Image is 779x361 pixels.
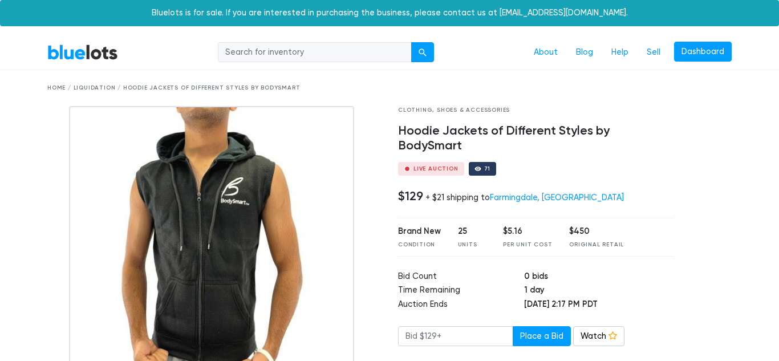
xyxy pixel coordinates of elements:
[458,225,486,238] div: 25
[567,42,602,63] a: Blog
[569,225,624,238] div: $450
[484,166,491,172] div: 71
[524,270,673,285] td: 0 bids
[573,326,624,347] a: Watch
[425,193,624,202] div: + $21 shipping to
[525,42,567,63] a: About
[524,284,673,298] td: 1 day
[638,42,670,63] a: Sell
[398,270,524,285] td: Bid Count
[398,106,673,115] div: Clothing, Shoes & Accessories
[398,326,513,347] input: Bid $129+
[47,44,118,60] a: BlueLots
[503,241,552,249] div: Per Unit Cost
[674,42,732,62] a: Dashboard
[398,284,524,298] td: Time Remaining
[524,298,673,313] td: [DATE] 2:17 PM PDT
[398,124,673,153] h4: Hoodie Jackets of Different Styles by BodySmart
[490,193,624,202] a: Farmingdale, [GEOGRAPHIC_DATA]
[503,225,552,238] div: $5.16
[602,42,638,63] a: Help
[569,241,624,249] div: Original Retail
[218,42,412,63] input: Search for inventory
[413,166,459,172] div: Live Auction
[398,225,441,238] div: Brand New
[398,241,441,249] div: Condition
[398,189,423,204] h4: $129
[398,298,524,313] td: Auction Ends
[458,241,486,249] div: Units
[513,326,571,347] button: Place a Bid
[47,84,732,92] div: Home / Liquidation / Hoodie Jackets of Different Styles by BodySmart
